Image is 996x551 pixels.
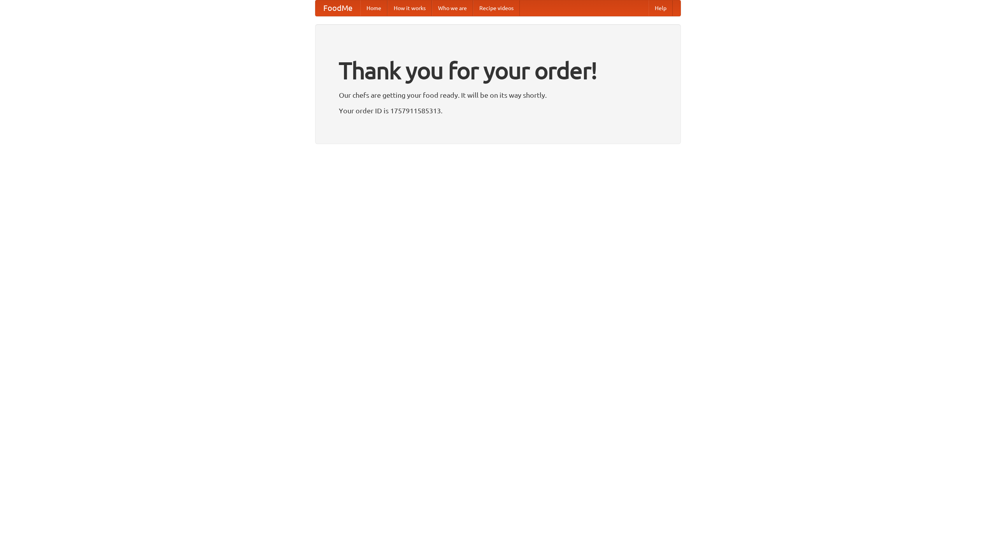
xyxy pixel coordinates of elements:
a: FoodMe [316,0,360,16]
h1: Thank you for your order! [339,52,657,89]
a: Recipe videos [473,0,520,16]
a: Home [360,0,388,16]
a: Help [649,0,673,16]
a: Who we are [432,0,473,16]
a: How it works [388,0,432,16]
p: Our chefs are getting your food ready. It will be on its way shortly. [339,89,657,101]
p: Your order ID is 1757911585313. [339,105,657,116]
